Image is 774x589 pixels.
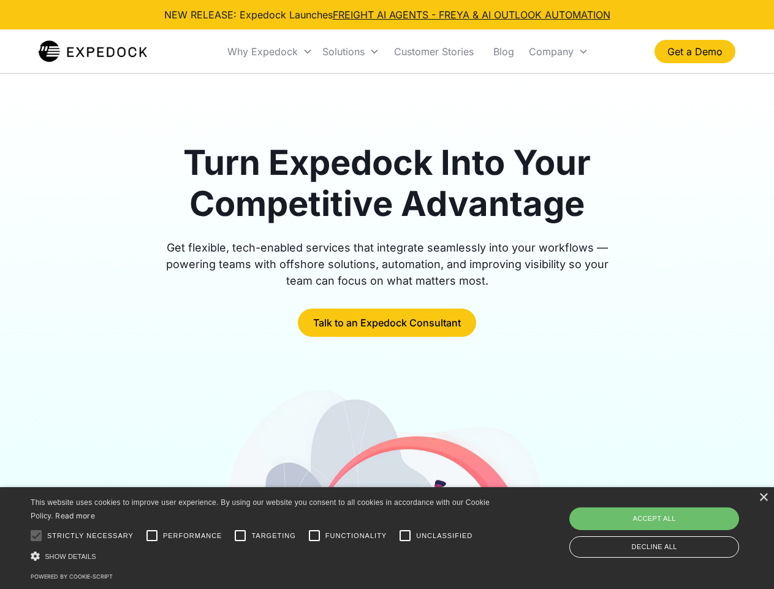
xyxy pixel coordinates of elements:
[317,31,384,72] div: Solutions
[152,239,623,289] div: Get flexible, tech-enabled services that integrate seamlessly into your workflows — powering team...
[654,40,735,63] a: Get a Demo
[163,531,222,541] span: Performance
[31,550,494,563] div: Show details
[333,9,610,21] a: FREIGHT AI AGENTS - FREYA & AI OUTLOOK AUTOMATION
[39,39,147,64] a: home
[39,39,147,64] img: Expedock Logo
[384,31,484,72] a: Customer Stories
[31,573,113,580] a: Powered by cookie-script
[152,142,623,225] h1: Turn Expedock Into Your Competitive Advantage
[222,31,317,72] div: Why Expedock
[164,7,610,22] div: NEW RELEASE: Expedock Launches
[322,45,365,58] div: Solutions
[31,498,490,521] span: This website uses cookies to improve user experience. By using our website you consent to all coo...
[45,553,96,560] span: Show details
[529,45,574,58] div: Company
[484,31,524,72] a: Blog
[325,531,387,541] span: Functionality
[227,45,298,58] div: Why Expedock
[570,456,774,589] iframe: Chat Widget
[416,531,472,541] span: Unclassified
[47,531,134,541] span: Strictly necessary
[298,309,476,337] a: Talk to an Expedock Consultant
[55,511,95,520] a: Read more
[251,531,295,541] span: Targeting
[524,31,593,72] div: Company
